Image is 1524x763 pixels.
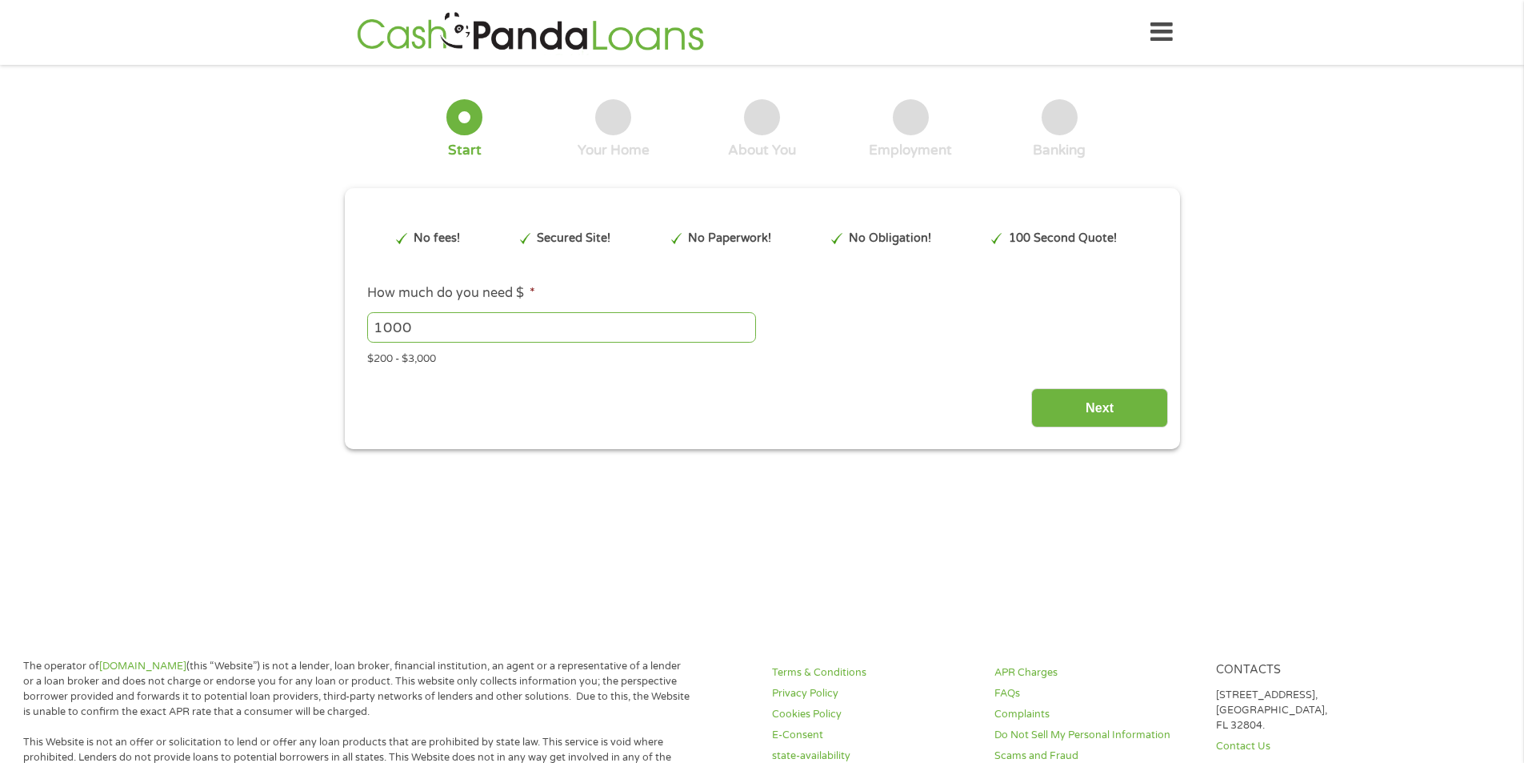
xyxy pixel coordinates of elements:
[1009,230,1117,247] p: 100 Second Quote!
[994,707,1198,722] a: Complaints
[994,665,1198,681] a: APR Charges
[994,728,1198,743] a: Do Not Sell My Personal Information
[772,665,975,681] a: Terms & Conditions
[23,659,690,720] p: The operator of (this “Website”) is not a lender, loan broker, financial institution, an agent or...
[1216,663,1419,678] h4: Contacts
[1216,739,1419,754] a: Contact Us
[688,230,771,247] p: No Paperwork!
[994,686,1198,701] a: FAQs
[537,230,610,247] p: Secured Site!
[367,346,1156,367] div: $200 - $3,000
[367,285,535,302] label: How much do you need $
[1033,142,1086,159] div: Banking
[352,10,709,55] img: GetLoanNow Logo
[578,142,650,159] div: Your Home
[772,728,975,743] a: E-Consent
[869,142,952,159] div: Employment
[772,707,975,722] a: Cookies Policy
[772,686,975,701] a: Privacy Policy
[728,142,796,159] div: About You
[448,142,482,159] div: Start
[1216,688,1419,733] p: [STREET_ADDRESS], [GEOGRAPHIC_DATA], FL 32804.
[99,660,186,673] a: [DOMAIN_NAME]
[1031,388,1168,428] input: Next
[849,230,931,247] p: No Obligation!
[414,230,460,247] p: No fees!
